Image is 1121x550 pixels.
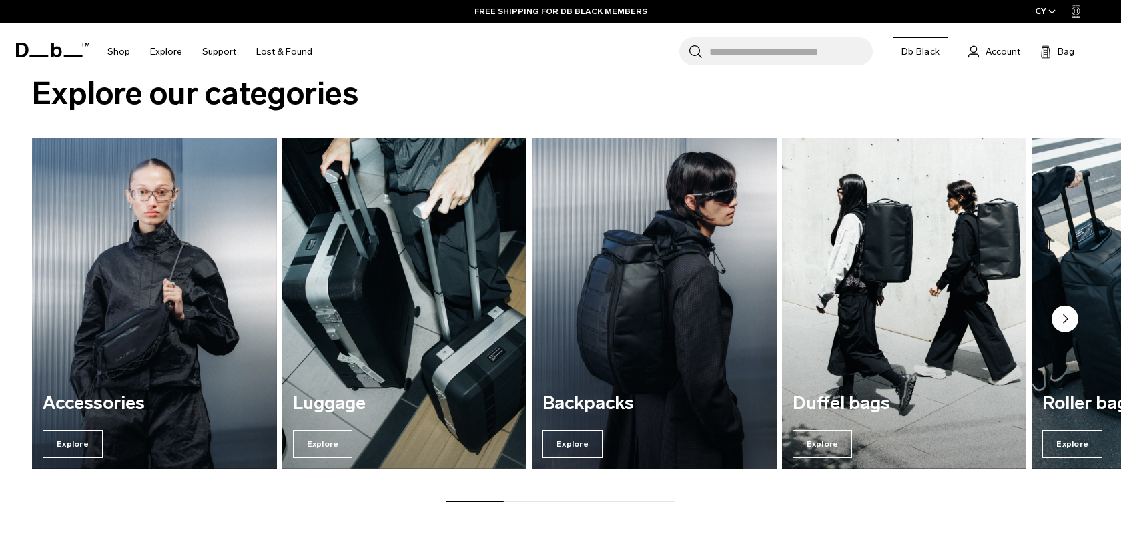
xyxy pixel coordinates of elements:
a: Shop [107,28,130,75]
a: Support [202,28,236,75]
div: 2 / 7 [282,138,527,469]
h3: Accessories [43,394,266,414]
span: Explore [1042,430,1102,458]
a: Accessories Explore [32,138,277,469]
h3: Duffel bags [793,394,1016,414]
a: Luggage Explore [282,138,527,469]
nav: Main Navigation [97,23,322,81]
a: Explore [150,28,182,75]
div: 3 / 7 [532,138,777,469]
div: 4 / 7 [782,138,1027,469]
button: Bag [1040,43,1074,59]
span: Explore [793,430,853,458]
span: Account [986,45,1020,59]
a: Db Black [893,37,948,65]
a: FREE SHIPPING FOR DB BLACK MEMBERS [474,5,647,17]
button: Next slide [1052,305,1078,334]
span: Explore [43,430,103,458]
h3: Luggage [293,394,516,414]
span: Explore [293,430,353,458]
h2: Explore our categories [32,70,1089,117]
a: Lost & Found [256,28,312,75]
span: Bag [1058,45,1074,59]
a: Backpacks Explore [532,138,777,469]
div: 1 / 7 [32,138,277,469]
a: Account [968,43,1020,59]
h3: Backpacks [542,394,766,414]
a: Duffel bags Explore [782,138,1027,469]
span: Explore [542,430,603,458]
